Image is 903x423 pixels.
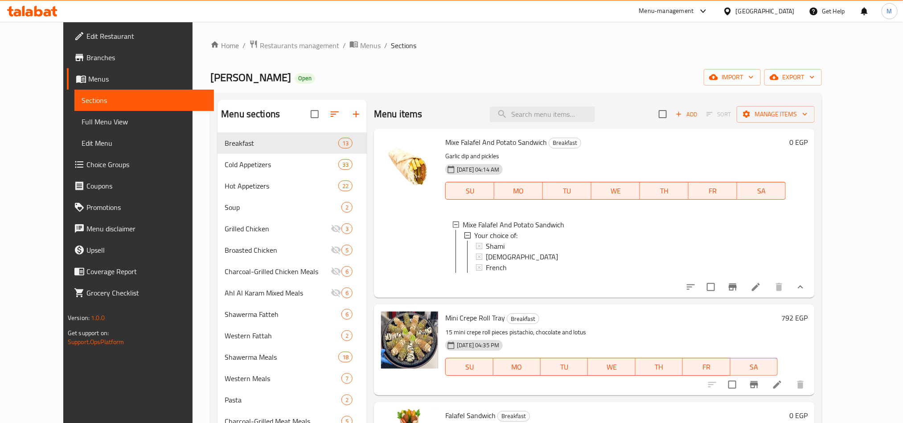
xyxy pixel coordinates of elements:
[507,313,539,324] div: Breakfast
[339,139,352,148] span: 13
[341,266,353,277] div: items
[86,202,207,213] span: Promotions
[497,411,530,422] div: Breakfast
[342,310,352,319] span: 6
[218,304,367,325] div: Shawerma Fatteh6
[341,373,353,384] div: items
[86,266,207,277] span: Coverage Report
[68,336,124,348] a: Support.OpsPlatform
[790,374,811,395] button: delete
[789,409,808,422] h6: 0 EGP
[88,74,207,84] span: Menus
[381,312,438,369] img: Mini Crepe Roll Tray
[331,287,341,298] svg: Inactive section
[91,312,105,324] span: 1.0.0
[210,67,291,87] span: [PERSON_NAME]
[493,358,541,376] button: MO
[360,40,381,51] span: Menus
[67,68,214,90] a: Menus
[218,325,367,346] div: Western Fattah2
[331,266,341,277] svg: Inactive section
[86,181,207,191] span: Coupons
[731,358,778,376] button: SA
[86,287,207,298] span: Grocery Checklist
[644,185,685,197] span: TH
[341,223,353,234] div: items
[374,107,423,121] h2: Menu items
[260,40,339,51] span: Restaurants management
[445,151,786,162] p: Garlic dip and pickles
[218,346,367,368] div: Shawerma Meals18
[67,154,214,175] a: Choice Groups
[494,182,543,200] button: MO
[218,261,367,282] div: Charcoal-Grilled Chicken Meals6
[67,47,214,68] a: Branches
[653,105,672,123] span: Select section
[225,287,331,298] div: Ahl Al Karam Mixed Meals
[741,185,782,197] span: SA
[543,182,591,200] button: TU
[341,287,353,298] div: items
[507,314,539,324] span: Breakfast
[764,69,822,86] button: export
[74,111,214,132] a: Full Menu View
[445,358,493,376] button: SU
[225,159,338,170] div: Cold Appetizers
[445,182,494,200] button: SU
[734,361,774,374] span: SA
[225,266,331,277] span: Charcoal-Grilled Chicken Meals
[474,230,517,241] span: Your choice of:
[674,109,698,119] span: Add
[498,185,539,197] span: MO
[772,72,815,83] span: export
[225,394,341,405] span: Pasta
[751,282,761,292] a: Edit menu item
[342,332,352,340] span: 2
[591,361,632,374] span: WE
[225,202,341,213] span: Soup
[384,40,387,51] li: /
[341,309,353,320] div: items
[86,52,207,63] span: Branches
[305,105,324,123] span: Select all sections
[225,373,341,384] span: Western Meals
[342,289,352,297] span: 6
[338,352,353,362] div: items
[486,241,505,251] span: Shami
[82,95,207,106] span: Sections
[341,330,353,341] div: items
[218,368,367,389] div: Western Meals7
[737,182,786,200] button: SA
[544,361,584,374] span: TU
[445,311,505,324] span: Mini Crepe Roll Tray
[342,396,352,404] span: 2
[339,160,352,169] span: 33
[82,116,207,127] span: Full Menu View
[640,182,689,200] button: TH
[225,309,341,320] span: Shawerma Fatteh
[343,40,346,51] li: /
[338,159,353,170] div: items
[218,175,367,197] div: Hot Appetizers22
[225,352,338,362] span: Shawerma Meals
[82,138,207,148] span: Edit Menu
[795,282,806,292] svg: Show Choices
[67,218,214,239] a: Menu disclaimer
[218,239,367,261] div: Broasted Chicken5
[225,181,338,191] span: Hot Appetizers
[221,107,280,121] h2: Menu sections
[449,361,489,374] span: SU
[342,246,352,255] span: 5
[225,245,331,255] div: Broasted Chicken
[86,31,207,41] span: Edit Restaurant
[595,185,636,197] span: WE
[210,40,239,51] a: Home
[541,358,588,376] button: TU
[225,138,338,148] span: Breakfast
[295,73,315,84] div: Open
[225,223,331,234] span: Grilled Chicken
[772,379,783,390] a: Edit menu item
